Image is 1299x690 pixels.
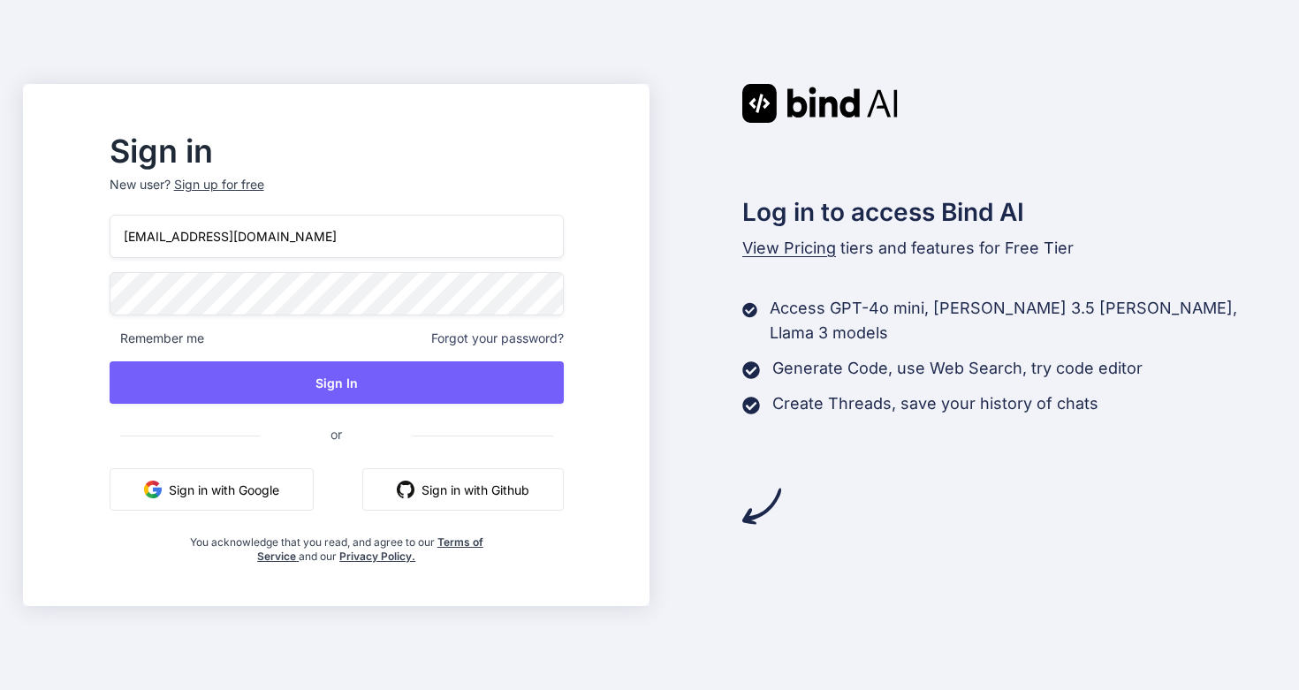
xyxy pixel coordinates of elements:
[742,487,781,526] img: arrow
[110,330,204,347] span: Remember me
[144,481,162,498] img: google
[110,361,564,404] button: Sign In
[110,137,564,165] h2: Sign in
[742,239,836,257] span: View Pricing
[110,215,564,258] input: Login or Email
[339,550,415,563] a: Privacy Policy.
[742,193,1276,231] h2: Log in to access Bind AI
[185,525,488,564] div: You acknowledge that you read, and agree to our and our
[110,468,314,511] button: Sign in with Google
[772,391,1098,416] p: Create Threads, save your history of chats
[770,296,1275,345] p: Access GPT-4o mini, [PERSON_NAME] 3.5 [PERSON_NAME], Llama 3 models
[742,236,1276,261] p: tiers and features for Free Tier
[174,176,264,193] div: Sign up for free
[397,481,414,498] img: github
[260,413,413,456] span: or
[257,535,483,563] a: Terms of Service
[362,468,564,511] button: Sign in with Github
[742,84,898,123] img: Bind AI logo
[772,356,1143,381] p: Generate Code, use Web Search, try code editor
[110,176,564,215] p: New user?
[431,330,564,347] span: Forgot your password?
